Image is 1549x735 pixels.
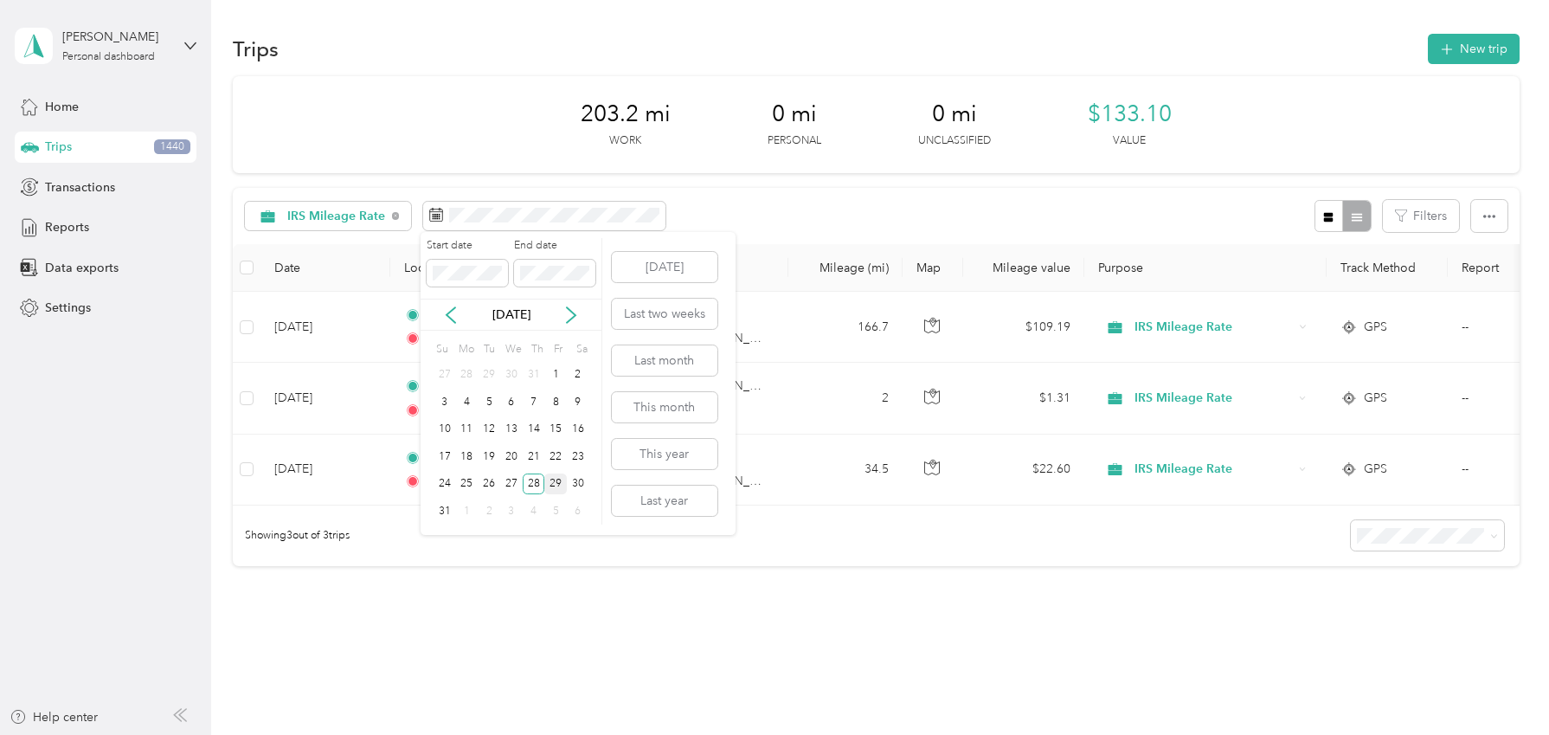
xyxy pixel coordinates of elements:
[45,178,115,197] span: Transactions
[456,446,479,467] div: 18
[612,252,717,282] button: [DATE]
[573,337,589,361] div: Sa
[544,500,567,522] div: 5
[1084,244,1327,292] th: Purpose
[963,292,1084,363] td: $109.19
[609,133,641,149] p: Work
[523,391,545,413] div: 7
[1134,318,1293,337] span: IRS Mileage Rate
[434,337,450,361] div: Su
[612,392,717,422] button: This month
[456,391,479,413] div: 4
[434,419,456,441] div: 10
[62,52,155,62] div: Personal dashboard
[567,391,589,413] div: 9
[544,364,567,386] div: 1
[10,708,98,726] button: Help center
[1364,460,1387,479] span: GPS
[500,500,523,522] div: 3
[612,439,717,469] button: This year
[963,363,1084,434] td: $1.31
[567,500,589,522] div: 6
[478,364,500,386] div: 29
[500,419,523,441] div: 13
[514,238,595,254] label: End date
[154,139,190,155] span: 1440
[567,474,589,495] div: 30
[260,363,390,434] td: [DATE]
[567,446,589,467] div: 23
[434,364,456,386] div: 27
[1364,318,1387,337] span: GPS
[918,133,991,149] p: Unclassified
[45,98,79,116] span: Home
[612,345,717,376] button: Last month
[287,210,386,222] span: IRS Mileage Rate
[478,500,500,522] div: 2
[1327,244,1448,292] th: Track Method
[45,259,119,277] span: Data exports
[523,446,545,467] div: 21
[500,364,523,386] div: 30
[500,474,523,495] div: 27
[427,238,508,254] label: Start date
[45,138,72,156] span: Trips
[456,364,479,386] div: 28
[1428,34,1520,64] button: New trip
[503,337,523,361] div: We
[500,391,523,413] div: 6
[550,337,567,361] div: Fr
[544,446,567,467] div: 22
[963,244,1084,292] th: Mileage value
[1364,389,1387,408] span: GPS
[768,133,821,149] p: Personal
[788,244,903,292] th: Mileage (mi)
[434,500,456,522] div: 31
[788,435,903,506] td: 34.5
[434,391,456,413] div: 3
[544,391,567,413] div: 8
[612,486,717,516] button: Last year
[544,419,567,441] div: 15
[45,299,91,317] span: Settings
[567,419,589,441] div: 16
[1383,200,1459,232] button: Filters
[523,474,545,495] div: 28
[1134,389,1293,408] span: IRS Mileage Rate
[1088,100,1172,128] span: $133.10
[903,244,963,292] th: Map
[478,446,500,467] div: 19
[528,337,544,361] div: Th
[233,528,350,544] span: Showing 3 out of 3 trips
[523,500,545,522] div: 4
[963,435,1084,506] td: $22.60
[932,100,977,128] span: 0 mi
[456,419,479,441] div: 11
[456,474,479,495] div: 25
[233,40,279,58] h1: Trips
[523,419,545,441] div: 14
[500,446,523,467] div: 20
[390,244,788,292] th: Locations
[478,391,500,413] div: 5
[1452,638,1549,735] iframe: Everlance-gr Chat Button Frame
[581,100,671,128] span: 203.2 mi
[475,306,548,324] p: [DATE]
[260,435,390,506] td: [DATE]
[456,500,479,522] div: 1
[567,364,589,386] div: 2
[612,299,717,329] button: Last two weeks
[1113,133,1146,149] p: Value
[544,474,567,495] div: 29
[478,474,500,495] div: 26
[456,337,475,361] div: Mo
[478,419,500,441] div: 12
[434,474,456,495] div: 24
[523,364,545,386] div: 31
[480,337,497,361] div: Tu
[788,292,903,363] td: 166.7
[788,363,903,434] td: 2
[434,446,456,467] div: 17
[1134,460,1293,479] span: IRS Mileage Rate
